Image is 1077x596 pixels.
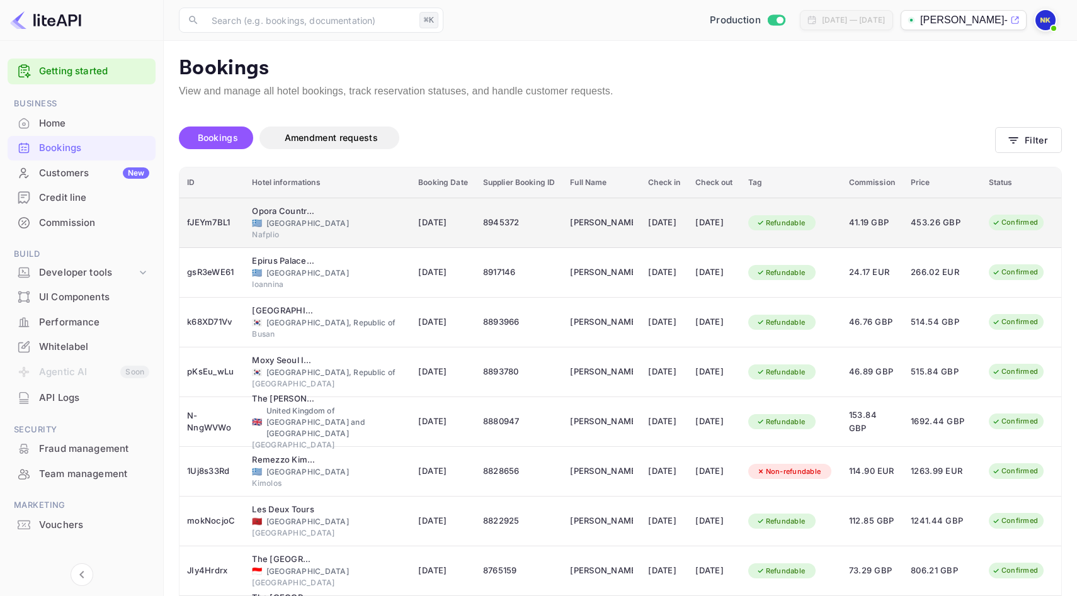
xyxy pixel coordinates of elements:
[252,317,403,329] div: [GEOGRAPHIC_DATA], Republic of
[252,255,315,267] div: Epirus Palace Congress & Spa
[695,213,732,233] div: [DATE]
[8,59,156,84] div: Getting started
[476,167,562,198] th: Supplier Booking ID
[570,561,633,581] div: Amy Paterson
[8,462,156,486] div: Team management
[911,464,974,478] span: 1263.99 EUR
[748,414,814,430] div: Refundable
[911,514,974,528] span: 1241.44 GBP
[849,564,896,578] span: 73.29 GBP
[39,391,149,405] div: API Logs
[252,418,262,426] span: United Kingdom of Great Britain and Northern Ireland
[920,13,1008,28] p: [PERSON_NAME]-totrave...
[179,167,244,198] th: ID
[841,167,903,198] th: Commission
[648,362,680,382] div: [DATE]
[695,561,732,581] div: [DATE]
[8,211,156,234] a: Commission
[8,513,156,536] a: Vouchers
[8,513,156,537] div: Vouchers
[688,167,740,198] th: Check out
[648,213,680,233] div: [DATE]
[252,218,403,229] div: [GEOGRAPHIC_DATA]
[252,305,315,317] div: Baymond Hotel
[39,64,149,79] a: Getting started
[252,553,315,566] div: The Westin Jakarta
[252,267,403,279] div: [GEOGRAPHIC_DATA]
[695,312,732,332] div: [DATE]
[849,266,896,279] span: 24.17 EUR
[252,566,403,577] div: [GEOGRAPHIC_DATA]
[984,463,1046,479] div: Confirmed
[483,561,555,581] div: 8765159
[8,97,156,111] span: Business
[39,166,149,181] div: Customers
[849,514,896,528] span: 112.85 GBP
[570,511,633,531] div: Amy Patterson
[179,127,995,149] div: account-settings tabs
[483,312,555,332] div: 8893966
[252,393,315,405] div: The George
[483,213,555,233] div: 8945372
[418,564,468,578] span: [DATE]
[39,290,149,305] div: UI Components
[187,511,237,531] div: mokNocjoC
[748,315,814,330] div: Refundable
[252,405,403,439] div: United Kingdom of [GEOGRAPHIC_DATA] and [GEOGRAPHIC_DATA]
[187,412,237,432] div: N-NngWVWo
[570,412,633,432] div: Emma Clark
[285,132,378,143] span: Amendment requests
[8,335,156,359] div: Whitelabel
[252,329,403,340] div: Busan
[252,219,262,227] span: Greece
[187,461,237,481] div: 1Uj8s33Rd
[252,468,262,476] span: Greece
[570,461,633,481] div: Konstantinos Davilas
[8,211,156,235] div: Commission
[641,167,688,198] th: Check in
[252,478,403,489] div: Kimolos
[8,386,156,410] div: API Logs
[418,266,468,279] span: [DATE]
[748,464,829,480] div: Non-refundable
[419,12,438,28] div: ⌘K
[39,141,149,155] div: Bookings
[8,186,156,209] a: Credit line
[748,215,814,231] div: Refundable
[39,266,137,280] div: Developer tools
[252,229,403,240] div: Nafplio
[8,161,156,186] div: CustomersNew
[911,266,974,279] span: 266.02 EUR
[179,56,1062,81] p: Bookings
[252,439,403,451] div: [GEOGRAPHIC_DATA]
[252,368,262,376] span: Korea, Republic of
[252,466,403,478] div: [GEOGRAPHIC_DATA]
[252,517,262,526] span: Morocco
[483,362,555,382] div: 8893780
[252,516,403,527] div: [GEOGRAPHIC_DATA]
[8,247,156,261] span: Build
[695,262,732,283] div: [DATE]
[911,365,974,379] span: 515.84 GBP
[8,310,156,334] a: Performance
[748,563,814,579] div: Refundable
[252,354,315,367] div: Moxy Seoul Insadong
[123,167,149,179] div: New
[483,461,555,481] div: 8828656
[71,563,93,586] button: Collapse navigation
[849,315,896,329] span: 46.76 GBP
[187,213,237,233] div: fJEYm7BL1
[8,136,156,160] div: Bookings
[244,167,411,198] th: Hotel informations
[911,564,974,578] span: 806.21 GBP
[984,264,1046,280] div: Confirmed
[911,216,974,230] span: 453.26 GBP
[648,511,680,531] div: [DATE]
[8,386,156,409] a: API Logs
[198,132,238,143] span: Bookings
[252,527,403,539] div: [GEOGRAPHIC_DATA]
[8,111,156,136] div: Home
[418,315,468,329] span: [DATE]
[648,412,680,432] div: [DATE]
[252,269,262,277] span: Greece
